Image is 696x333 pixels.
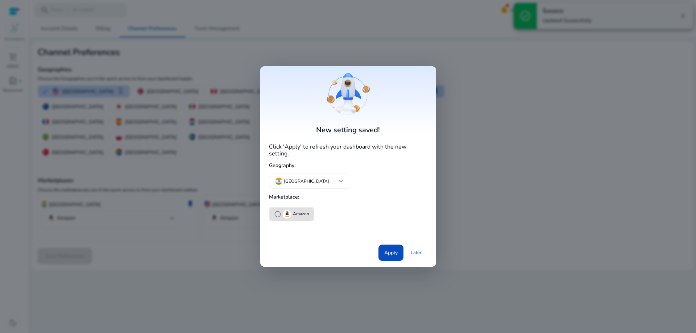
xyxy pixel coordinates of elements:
p: Amazon [293,210,309,218]
button: Apply [378,245,403,261]
img: amazon.svg [283,210,291,218]
h5: Geography: [269,160,427,172]
p: [GEOGRAPHIC_DATA] [284,178,329,184]
span: keyboard_arrow_down [336,177,345,186]
h5: Marketplace: [269,191,427,203]
span: radio_button_unchecked [274,211,281,218]
img: in.svg [275,178,282,185]
span: Apply [384,249,398,257]
h4: Click 'Apply' to refresh your dashboard with the new setting. [269,142,427,157]
a: Later [405,246,427,259]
